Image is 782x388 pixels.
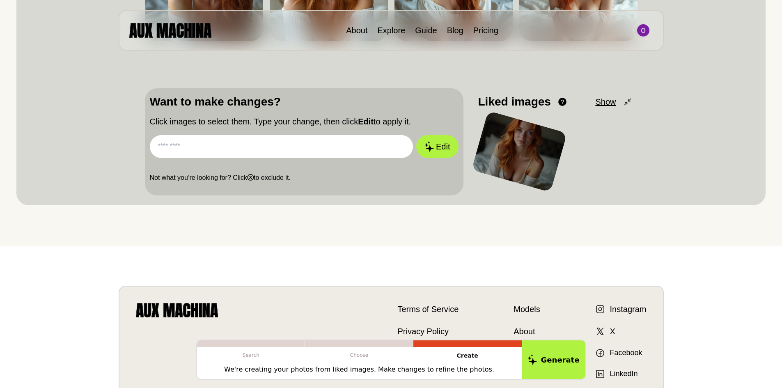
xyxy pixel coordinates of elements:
a: Privacy Policy [398,325,459,337]
a: About [514,325,540,337]
a: Models [514,303,540,315]
a: Blog [447,26,463,35]
a: Facebook [595,347,642,358]
b: ⓧ [247,174,254,181]
button: Show [595,96,632,108]
a: Pricing [473,26,498,35]
button: Edit [416,135,458,158]
a: Terms of Service [398,303,459,315]
img: Avatar [637,24,649,37]
img: X [595,326,605,336]
button: Generate [522,340,585,379]
p: Liked images [478,93,551,110]
p: Create [413,347,522,365]
p: We're creating your photos from liked images. Make changes to refine the photos. [224,365,494,374]
span: Show [595,96,616,108]
a: X [595,325,615,337]
img: Instagram [595,304,605,314]
p: Search [197,347,305,363]
p: Click images to select them. Type your change, then click to apply it. [150,115,459,128]
a: Guide [415,26,437,35]
b: Edit [358,117,374,126]
a: About [346,26,367,35]
p: Not what you’re looking for? Click to exclude it. [150,173,459,183]
p: Choose [305,347,413,363]
p: Want to make changes? [150,93,459,110]
a: Instagram [595,303,647,315]
img: AUX MACHINA [129,23,211,37]
a: Explore [377,26,405,35]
